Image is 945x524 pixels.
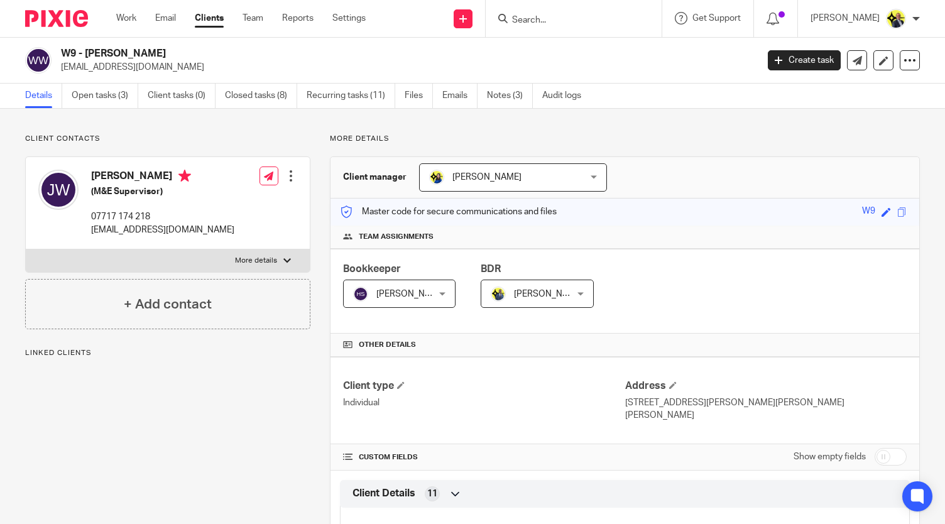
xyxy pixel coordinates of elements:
p: [PERSON_NAME] [811,12,880,25]
p: Linked clients [25,348,310,358]
a: Closed tasks (8) [225,84,297,108]
a: Notes (3) [487,84,533,108]
p: Client contacts [25,134,310,144]
a: Reports [282,12,314,25]
div: W9 [862,205,875,219]
span: 11 [427,488,437,500]
p: More details [330,134,920,144]
h3: Client manager [343,171,407,183]
a: Clients [195,12,224,25]
a: Settings [332,12,366,25]
span: [PERSON_NAME] [514,290,583,298]
a: Emails [442,84,478,108]
p: More details [235,256,277,266]
span: Client Details [352,487,415,500]
h2: W9 - [PERSON_NAME] [61,47,611,60]
p: [EMAIL_ADDRESS][DOMAIN_NAME] [61,61,749,74]
input: Search [511,15,624,26]
a: Details [25,84,62,108]
span: [PERSON_NAME] [452,173,522,182]
span: Bookkeeper [343,264,401,274]
img: svg%3E [353,287,368,302]
img: Pixie [25,10,88,27]
a: Email [155,12,176,25]
span: BDR [481,264,501,274]
label: Show empty fields [794,450,866,463]
a: Client tasks (0) [148,84,216,108]
a: Create task [768,50,841,70]
img: Dennis-Starbridge.jpg [491,287,506,302]
h5: (M&E Supervisor) [91,185,234,198]
span: [PERSON_NAME] [376,290,445,298]
a: Recurring tasks (11) [307,84,395,108]
span: Other details [359,340,416,350]
i: Primary [178,170,191,182]
h4: Client type [343,379,625,393]
img: svg%3E [38,170,79,210]
p: [EMAIL_ADDRESS][DOMAIN_NAME] [91,224,234,236]
h4: + Add contact [124,295,212,314]
a: Team [243,12,263,25]
img: svg%3E [25,47,52,74]
p: [STREET_ADDRESS][PERSON_NAME][PERSON_NAME][PERSON_NAME] [625,396,907,422]
a: Audit logs [542,84,591,108]
a: Work [116,12,136,25]
span: Team assignments [359,232,434,242]
a: Open tasks (3) [72,84,138,108]
img: Bobo-Starbridge%201.jpg [429,170,444,185]
span: Get Support [692,14,741,23]
p: 07717 174 218 [91,210,234,223]
p: Individual [343,396,625,409]
a: Files [405,84,433,108]
p: Master code for secure communications and files [340,205,557,218]
h4: Address [625,379,907,393]
h4: CUSTOM FIELDS [343,452,625,462]
img: Dan-Starbridge%20(1).jpg [886,9,906,29]
h4: [PERSON_NAME] [91,170,234,185]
